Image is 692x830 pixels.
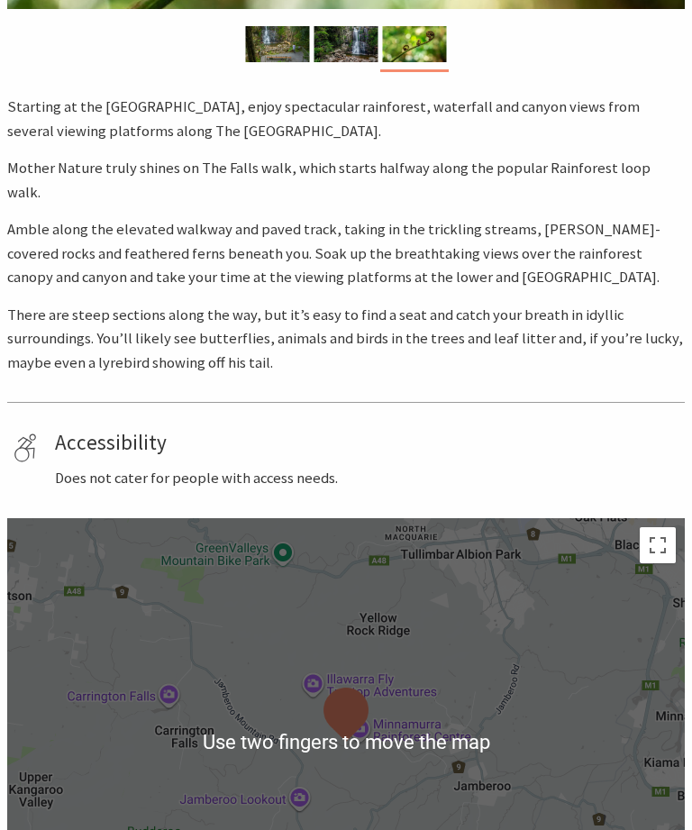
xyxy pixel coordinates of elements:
img: A man stands at a viewing platform along The Falls walk in Buderoo National Park. [246,27,310,63]
img: Lower Minnamurra Falls plunges into a creek in Budderoo National Park. [314,27,378,63]
p: Starting at the [GEOGRAPHIC_DATA], enjoy spectacular rainforest, waterfall and canyon views from ... [7,96,685,144]
p: Amble along the elevated walkway and paved track, taking in the trickling streams, [PERSON_NAME]-... [7,219,685,291]
p: Mother Nature truly shines on The Falls walk, which starts halfway along the popular Rainforest l... [7,158,685,205]
p: There are steep sections along the way, but it’s easy to find a seat and catch your breath in idy... [7,305,685,377]
button: Toggle fullscreen view [640,528,676,564]
img: Close-up of a curling fern frond at Minnamurra Rainforest, Budderoo National Park. [383,27,447,63]
h4: Accessibility [55,431,678,456]
p: Does not cater for people with access needs. [55,468,678,492]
